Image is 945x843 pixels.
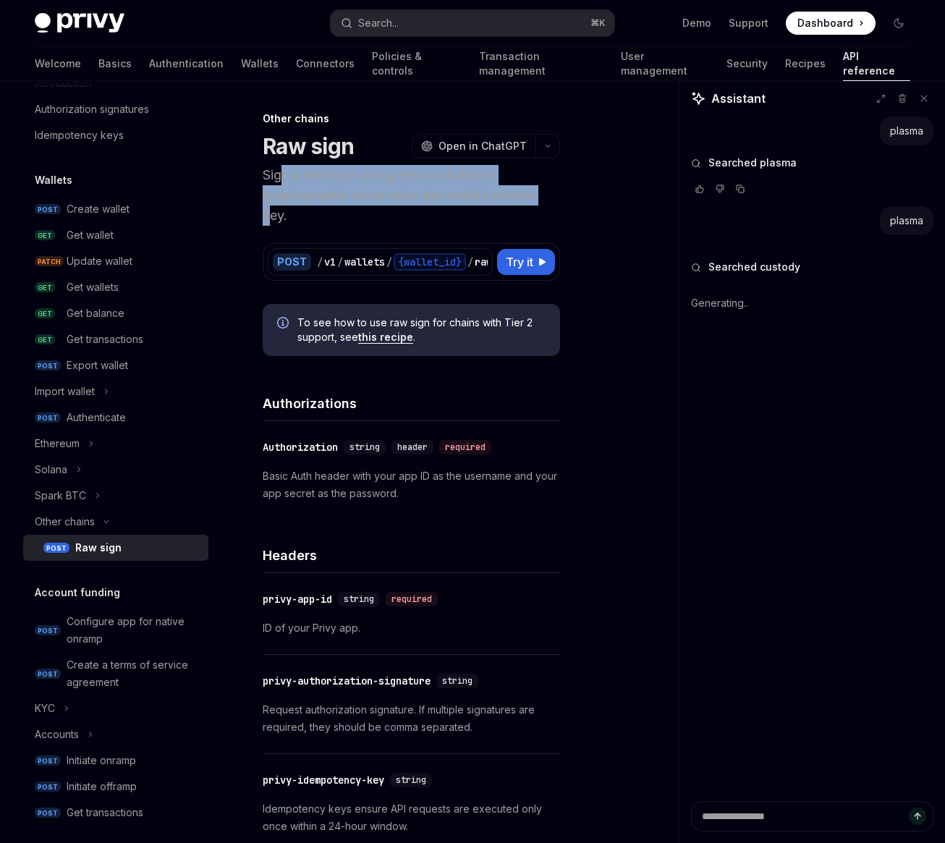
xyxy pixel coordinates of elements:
[23,378,208,404] button: Import wallet
[23,222,208,248] a: GETGet wallet
[35,435,80,452] div: Ethereum
[35,127,124,144] div: Idempotency keys
[273,253,311,271] div: POST
[35,808,61,818] span: POST
[67,331,143,348] div: Get transactions
[890,124,923,138] div: plasma
[711,90,766,107] span: Assistant
[506,253,533,271] span: Try it
[467,255,473,269] div: /
[277,317,292,331] svg: Info
[682,16,711,30] a: Demo
[691,801,933,831] textarea: Ask a question...
[358,14,399,32] div: Search...
[23,326,208,352] a: GETGet transactions
[23,652,208,695] a: POSTCreate a terms of service agreement
[394,253,466,271] div: {wallet_id}
[23,274,208,300] a: GETGet wallets
[263,133,354,159] h1: Raw sign
[439,440,491,454] div: required
[397,441,428,453] span: header
[372,46,462,81] a: Policies & controls
[296,46,355,81] a: Connectors
[35,308,55,319] span: GET
[67,656,200,691] div: Create a terms of service agreement
[23,747,208,774] a: POSTInitiate onramp
[23,96,208,122] a: Authorization signatures
[708,260,800,274] span: Searched custody
[349,441,380,453] span: string
[691,156,933,170] button: Searched plasma
[344,593,374,605] span: string
[35,282,55,293] span: GET
[35,204,61,215] span: POST
[35,256,64,267] span: PATCH
[98,46,132,81] a: Basics
[67,409,126,426] div: Authenticate
[241,46,279,81] a: Wallets
[438,139,527,153] span: Open in ChatGPT
[263,701,560,736] p: Request authorization signature. If multiple signatures are required, they should be comma separa...
[67,752,136,769] div: Initiate onramp
[23,457,208,483] button: Solana
[479,46,603,81] a: Transaction management
[887,12,910,35] button: Toggle dark mode
[711,182,729,196] button: Vote that response was not good
[35,584,120,601] h5: Account funding
[35,625,61,636] span: POST
[35,781,61,792] span: POST
[475,255,521,269] div: raw_sign
[396,774,426,786] span: string
[67,226,114,244] div: Get wallet
[691,260,933,274] button: Searched custody
[324,255,336,269] div: v1
[149,46,224,81] a: Authentication
[35,360,61,371] span: POST
[337,255,343,269] div: /
[35,412,61,423] span: POST
[729,16,768,30] a: Support
[331,10,615,36] button: Search...⌘K
[23,404,208,431] a: POSTAuthenticate
[67,357,128,374] div: Export wallet
[23,800,208,826] a: POSTGet transactions
[263,592,332,606] div: privy-app-id
[263,111,560,126] div: Other chains
[67,200,130,218] div: Create wallet
[317,255,323,269] div: /
[35,334,55,345] span: GET
[67,253,132,270] div: Update wallet
[35,101,149,118] div: Authorization signatures
[843,46,910,81] a: API reference
[23,721,208,747] button: Accounts
[23,774,208,800] a: POSTInitiate offramp
[263,165,560,226] p: Sign a raw hash along the blockchain’s cryptographic curve using the wallet’s private key.
[35,487,86,504] div: Spark BTC
[890,213,923,228] div: plasma
[263,619,560,637] p: ID of your Privy app.
[23,695,208,721] button: KYC
[263,674,431,688] div: privy-authorization-signature
[386,592,438,606] div: required
[35,669,61,679] span: POST
[442,675,472,687] span: string
[35,726,79,743] div: Accounts
[67,613,200,648] div: Configure app for native onramp
[386,255,392,269] div: /
[35,46,81,81] a: Welcome
[263,394,560,413] h4: Authorizations
[35,383,95,400] div: Import wallet
[35,755,61,766] span: POST
[263,773,384,787] div: privy-idempotency-key
[358,331,413,344] a: this recipe
[497,249,555,275] button: Try it
[708,156,797,170] span: Searched plasma
[23,483,208,509] button: Spark BTC
[23,248,208,274] a: PATCHUpdate wallet
[35,13,124,33] img: dark logo
[590,17,606,29] span: ⌘ K
[67,804,143,821] div: Get transactions
[797,16,853,30] span: Dashboard
[297,315,546,344] span: To see how to use raw sign for chains with Tier 2 support, see .
[23,352,208,378] a: POSTExport wallet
